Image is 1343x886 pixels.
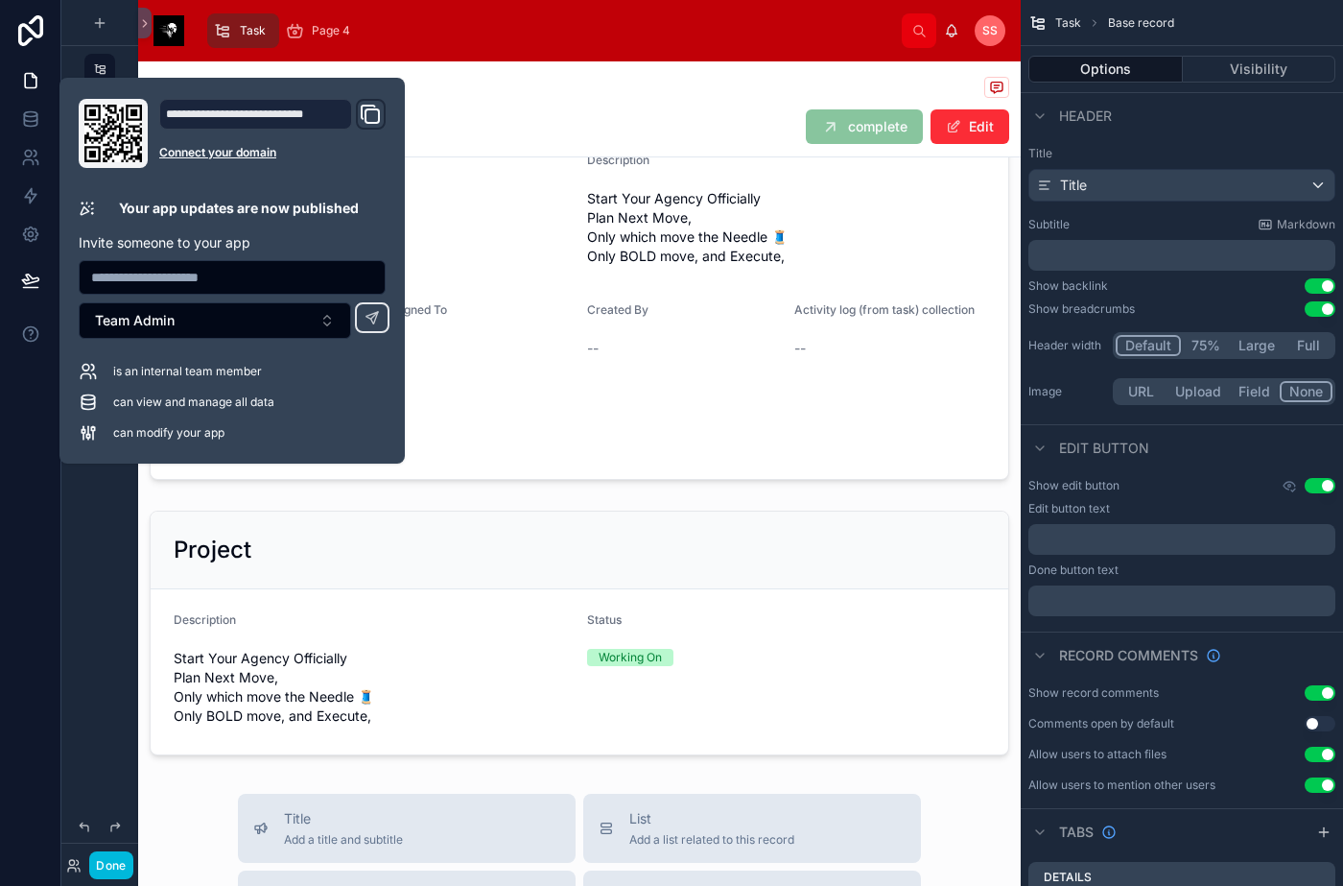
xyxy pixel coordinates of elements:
div: Domain and Custom Link [159,99,386,168]
label: Subtitle [1028,217,1070,232]
p: Invite someone to your app [79,233,386,252]
button: Select Button [79,302,351,339]
button: Default [1116,335,1181,356]
button: Done [89,851,132,879]
button: Large [1230,335,1284,356]
span: Title [1060,176,1087,195]
div: Comments open by default [1028,716,1174,731]
div: scrollable content [1028,240,1335,271]
div: scrollable content [1028,524,1335,555]
div: scrollable content [1028,586,1335,616]
button: None [1280,381,1332,402]
button: ListAdd a list related to this record [583,794,921,863]
button: 75% [1181,335,1230,356]
div: scrollable content [200,10,902,52]
div: Show backlink [1028,278,1108,294]
span: Title [284,809,403,828]
a: Task [207,13,279,48]
label: Edit button text [1028,501,1110,516]
span: Task [240,23,266,38]
span: Add a title and subtitle [284,832,403,848]
label: Image [1028,384,1105,399]
div: Allow users to attach files [1028,747,1166,762]
img: App logo [153,15,184,46]
span: can modify your app [113,425,224,441]
span: Add a list related to this record [629,832,794,848]
button: TitleAdd a title and subtitle [238,794,576,863]
button: URL [1116,381,1166,402]
span: Ss [982,23,998,38]
button: Edit [931,109,1009,144]
span: Tabs [1059,823,1094,842]
div: Show record comments [1028,685,1159,701]
span: Team Admin [95,311,175,330]
label: Show edit button [1028,478,1119,493]
span: is an internal team member [113,364,262,379]
button: Field [1230,381,1281,402]
button: Full [1284,335,1332,356]
button: Visibility [1183,56,1336,83]
span: Header [1059,107,1112,126]
label: Header width [1028,338,1105,353]
a: Connect your domain [159,145,386,160]
span: Edit button [1059,439,1149,458]
span: List [629,809,794,828]
button: Options [1028,56,1183,83]
a: Page 4 [279,13,364,48]
button: Title [1028,169,1335,202]
label: Done button text [1028,563,1119,578]
span: Record comments [1059,646,1198,665]
span: can view and manage all data [113,395,274,410]
label: Title [1028,146,1335,161]
span: Markdown [1277,217,1335,232]
div: Show breadcrumbs [1028,301,1135,317]
span: Page 4 [312,23,350,38]
a: Markdown [1258,217,1335,232]
span: Base record [1108,15,1174,31]
span: Task [1055,15,1081,31]
button: Upload [1166,381,1230,402]
p: Your app updates are now published [119,199,359,218]
div: Allow users to mention other users [1028,778,1215,793]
